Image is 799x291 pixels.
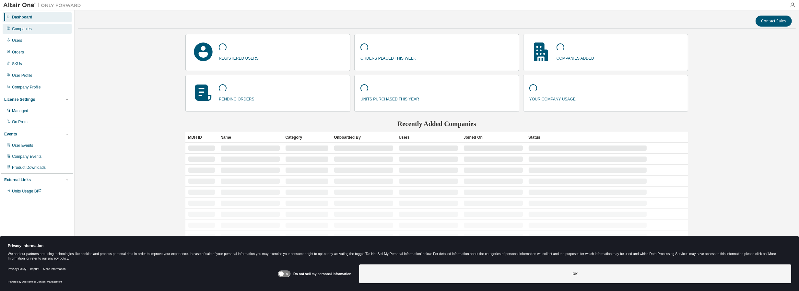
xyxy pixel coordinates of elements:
[756,16,792,27] button: Contact Sales
[4,97,35,102] div: License Settings
[529,95,576,102] p: your company usage
[12,143,33,148] div: User Events
[399,132,458,143] div: Users
[4,177,31,182] div: External Links
[334,132,394,143] div: Onboarded By
[188,132,215,143] div: MDH ID
[12,61,22,66] div: SKUs
[12,108,28,113] div: Managed
[12,85,41,90] div: Company Profile
[360,95,419,102] p: units purchased this year
[12,189,42,193] span: Units Usage BI
[285,132,329,143] div: Category
[12,50,24,55] div: Orders
[12,119,28,124] div: On Prem
[220,132,280,143] div: Name
[12,38,22,43] div: Users
[528,132,647,143] div: Status
[464,132,523,143] div: Joined On
[219,95,254,102] p: pending orders
[12,15,32,20] div: Dashboard
[3,2,84,8] img: Altair One
[12,73,32,78] div: User Profile
[12,165,46,170] div: Product Downloads
[360,54,416,61] p: orders placed this week
[557,54,594,61] p: companies added
[185,120,688,128] h2: Recently Added Companies
[219,54,259,61] p: registered users
[4,132,17,137] div: Events
[12,154,41,159] div: Company Events
[12,26,32,31] div: Companies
